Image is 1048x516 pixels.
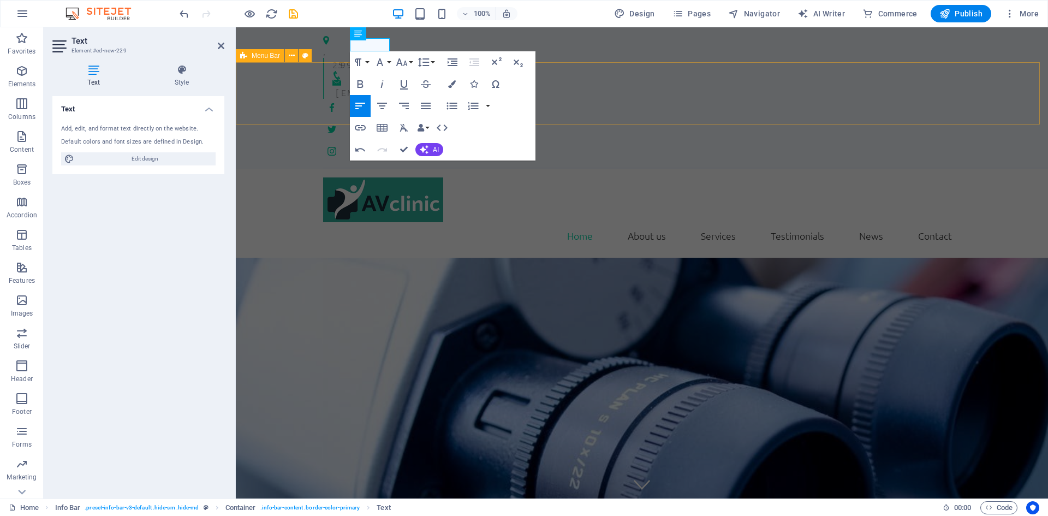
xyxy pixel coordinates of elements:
button: Insert Link [350,117,371,139]
h4: Style [139,64,224,87]
span: . preset-info-bar-v3-default .hide-sm .hide-md [85,501,199,514]
p: Content [10,145,34,154]
button: Publish [931,5,991,22]
button: Commerce [858,5,922,22]
p: Accordion [7,211,37,220]
span: Publish [939,8,982,19]
button: Subscript [508,51,528,73]
button: Ordered List [463,95,484,117]
p: Features [9,276,35,285]
span: : [962,503,963,512]
button: Increase Indent [442,51,463,73]
button: Redo (Ctrl+Shift+Z) [372,139,392,161]
p: 25991133 [97,31,716,44]
span: Code [985,501,1013,514]
button: HTML [432,117,452,139]
h4: Text [52,96,224,116]
nav: breadcrumb [55,501,391,514]
span: Edit design [78,152,212,165]
h6: Session time [943,501,972,514]
button: AI [415,143,443,156]
i: Reload page [265,8,278,20]
p: Images [11,309,33,318]
p: Footer [12,407,32,416]
button: Superscript [486,51,507,73]
span: Click to select. Double-click to edit [377,501,390,514]
p: Columns [8,112,35,121]
span: . info-bar-content .border-color-primary [260,501,360,514]
span: 00 00 [954,501,971,514]
span: Design [614,8,655,19]
button: Special Characters [485,73,506,95]
span: Click to select. Double-click to edit [55,501,81,514]
button: Edit design [61,152,216,165]
p: Marketing [7,473,37,482]
span: AI Writer [797,8,845,19]
a: Click to cancel selection. Double-click to open Pages [9,501,39,514]
div: Add, edit, and format text directly on the website. [61,124,216,134]
p: Tables [12,244,32,252]
button: Click here to leave preview mode and continue editing [243,7,256,20]
button: Data Bindings [415,117,431,139]
button: Italic (Ctrl+I) [372,73,392,95]
p: Elements [8,80,36,88]
p: Forms [12,440,32,449]
button: Ordered List [484,95,492,117]
button: Align Right [394,95,414,117]
i: Save (Ctrl+S) [287,8,300,20]
div: Default colors and font sizes are defined in Design. [61,138,216,147]
button: save [287,7,300,20]
button: Navigator [724,5,784,22]
button: Usercentrics [1026,501,1039,514]
button: Underline (Ctrl+U) [394,73,414,95]
button: Code [980,501,1017,514]
span: Click to select. Double-click to edit [225,501,256,514]
button: 100% [457,7,496,20]
div: Design (Ctrl+Alt+Y) [610,5,659,22]
button: Align Center [372,95,392,117]
p: Boxes [13,178,31,187]
button: Pages [668,5,715,22]
button: Unordered List [442,95,462,117]
button: Design [610,5,659,22]
img: Editor Logo [63,7,145,20]
button: Font Family [372,51,392,73]
p: Favorites [8,47,35,56]
i: Undo: Add element (Ctrl+Z) [178,8,190,20]
button: Align Left [350,95,371,117]
span: More [1004,8,1039,19]
i: On resize automatically adjust zoom level to fit chosen device. [502,9,511,19]
button: Colors [442,73,462,95]
h6: 100% [473,7,491,20]
button: Clear Formatting [394,117,414,139]
button: Paragraph Format [350,51,371,73]
button: Undo (Ctrl+Z) [350,139,371,161]
i: This element is a customizable preset [204,505,209,511]
span: Commerce [862,8,918,19]
button: Icons [463,73,484,95]
button: Confirm (Ctrl+⏎) [394,139,414,161]
span: AI [433,146,439,153]
p: Slider [14,342,31,351]
button: reload [265,7,278,20]
button: Bold (Ctrl+B) [350,73,371,95]
button: More [1000,5,1043,22]
p: Header [11,375,33,383]
button: undo [177,7,190,20]
h4: Text [52,64,139,87]
h3: Element #ed-new-229 [72,46,203,56]
button: AI Writer [793,5,849,22]
button: Font Size [394,51,414,73]
button: Line Height [415,51,436,73]
button: Insert Table [372,117,392,139]
span: Pages [672,8,711,19]
button: Align Justify [415,95,436,117]
button: Decrease Indent [464,51,485,73]
button: Strikethrough [415,73,436,95]
span: Menu Bar [252,52,280,59]
span: Navigator [728,8,780,19]
h2: Text [72,36,224,46]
